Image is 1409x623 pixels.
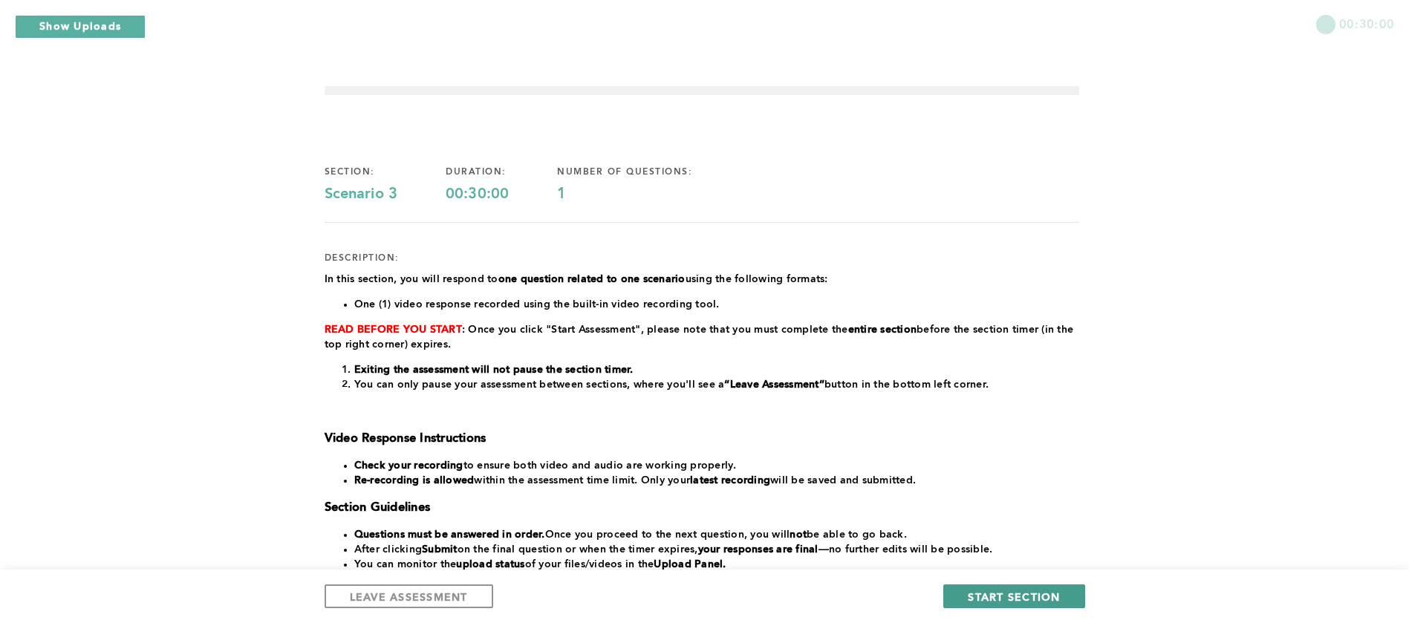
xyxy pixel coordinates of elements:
[690,475,770,486] strong: latest recording
[422,544,458,555] strong: Submit
[325,322,1079,352] p: : Once you click "Start Assessment", please note that you must complete the before the section ti...
[354,557,1079,572] li: You can monitor the of your files/videos in the
[354,473,1079,488] li: within the assessment time limit. Only your will be saved and submitted.
[456,559,524,570] strong: upload status
[446,166,557,178] div: duration:
[790,529,807,540] strong: not
[325,431,1079,446] h3: Video Response Instructions
[943,584,1084,608] button: START SECTION
[354,458,1079,473] li: to ensure both video and audio are working properly.
[446,186,557,203] div: 00:30:00
[354,299,720,310] span: One (1) video response recorded using the built-in video recording tool.
[724,379,824,390] strong: “Leave Assessment”
[325,166,446,178] div: section:
[698,544,819,555] strong: your responses are final
[350,590,468,604] span: LEAVE ASSESSMENT
[686,274,828,284] span: using the following formats:
[354,542,1079,557] li: After clicking on the final question or when the timer expires, —no further edits will be possible.
[354,365,634,375] strong: Exiting the assessment will not pause the section timer.
[15,15,146,39] button: Show Uploads
[354,529,545,540] strong: Questions must be answered in order.
[325,186,446,203] div: Scenario 3
[557,166,741,178] div: number of questions:
[325,252,400,264] div: description:
[354,475,475,486] strong: Re-recording is allowed
[654,559,726,570] strong: Upload Panel.
[498,274,686,284] strong: one question related to one scenario
[848,324,917,335] strong: entire section
[1339,15,1394,32] span: 00:30:00
[325,274,498,284] span: In this section, you will respond to
[968,590,1060,604] span: START SECTION
[354,460,463,471] strong: Check your recording
[354,527,1079,542] li: Once you proceed to the next question, you will be able to go back.
[354,377,1079,392] li: You can only pause your assessment between sections, where you'll see a button in the bottom left...
[557,186,741,203] div: 1
[325,324,462,335] strong: READ BEFORE YOU START
[325,500,1079,515] h3: Section Guidelines
[325,584,493,608] button: LEAVE ASSESSMENT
